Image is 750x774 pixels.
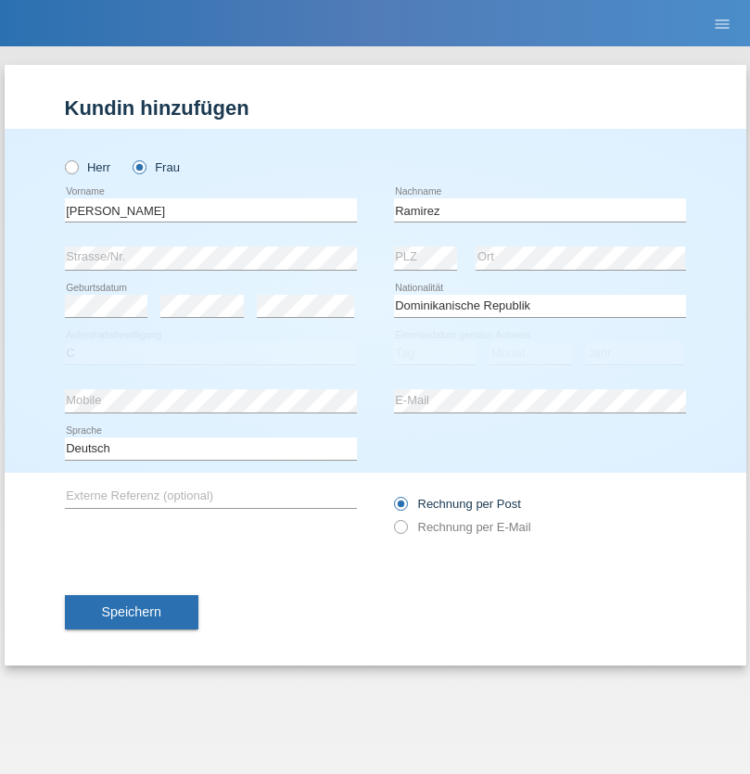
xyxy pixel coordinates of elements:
[133,160,180,174] label: Frau
[65,96,686,120] h1: Kundin hinzufügen
[394,520,531,534] label: Rechnung per E-Mail
[65,160,77,172] input: Herr
[65,595,198,630] button: Speichern
[133,160,145,172] input: Frau
[713,15,731,33] i: menu
[65,160,111,174] label: Herr
[102,604,161,619] span: Speichern
[394,520,406,543] input: Rechnung per E-Mail
[704,18,741,29] a: menu
[394,497,521,511] label: Rechnung per Post
[394,497,406,520] input: Rechnung per Post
